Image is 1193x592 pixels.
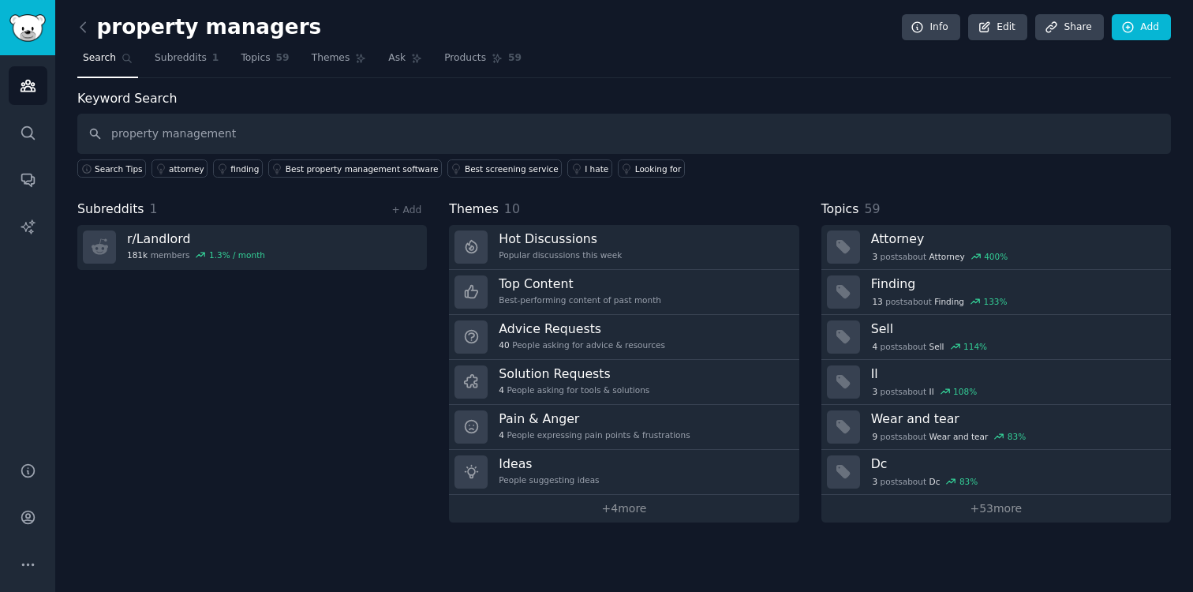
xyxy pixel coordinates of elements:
a: Dc3postsaboutDc83% [821,450,1171,495]
div: Best screening service [465,163,559,174]
span: Sell [929,341,944,352]
div: 133 % [984,296,1008,307]
div: 114 % [963,341,987,352]
span: Themes [312,51,350,66]
span: 13 [872,296,882,307]
span: Themes [449,200,499,219]
a: Finding13postsaboutFinding133% [821,270,1171,315]
a: Search [77,46,138,78]
div: post s about [871,339,989,354]
a: +4more [449,495,798,523]
a: Best screening service [447,159,562,178]
span: Ask [388,51,406,66]
a: Products59 [439,46,527,78]
a: Sell4postsaboutSell114% [821,315,1171,360]
div: post s about [871,429,1027,444]
span: Topics [241,51,270,66]
h3: Dc [871,455,1160,472]
div: People asking for advice & resources [499,339,665,350]
span: 4 [499,384,504,395]
label: Keyword Search [77,91,177,106]
a: Attorney3postsaboutAttorney400% [821,225,1171,270]
h3: Attorney [871,230,1160,247]
span: Dc [929,476,941,487]
a: Hot DiscussionsPopular discussions this week [449,225,798,270]
h3: Top Content [499,275,661,292]
span: 3 [872,476,877,487]
a: attorney [151,159,208,178]
h3: Hot Discussions [499,230,622,247]
span: 1 [212,51,219,66]
span: 59 [864,201,880,216]
a: I hate [567,159,612,178]
span: Subreddits [77,200,144,219]
span: Products [444,51,486,66]
div: People asking for tools & solutions [499,384,649,395]
img: GummySearch logo [9,14,46,42]
div: People suggesting ideas [499,474,599,485]
h3: Pain & Anger [499,410,690,427]
input: Keyword search in audience [77,114,1171,154]
h3: Wear and tear [871,410,1160,427]
a: Pain & Anger4People expressing pain points & frustrations [449,405,798,450]
h3: Finding [871,275,1160,292]
a: + Add [391,204,421,215]
span: 4 [499,429,504,440]
div: 83 % [1008,431,1026,442]
a: Ask [383,46,428,78]
div: attorney [169,163,204,174]
h2: property managers [77,15,321,40]
h3: Ideas [499,455,599,472]
span: Wear and tear [929,431,989,442]
span: Il [929,386,934,397]
span: 9 [872,431,877,442]
div: Popular discussions this week [499,249,622,260]
a: r/Landlord181kmembers1.3% / month [77,225,427,270]
span: 59 [508,51,522,66]
a: Add [1112,14,1171,41]
div: post s about [871,474,979,489]
h3: r/ Landlord [127,230,265,247]
a: Info [902,14,960,41]
a: Top ContentBest-performing content of past month [449,270,798,315]
span: 4 [872,341,877,352]
div: Looking for [635,163,682,174]
a: Best property management software [268,159,442,178]
span: Finding [934,296,964,307]
h3: Solution Requests [499,365,649,382]
div: members [127,249,265,260]
span: 181k [127,249,148,260]
a: Edit [968,14,1027,41]
a: +53more [821,495,1171,523]
a: Il3postsaboutIl108% [821,360,1171,405]
span: 59 [276,51,290,66]
div: post s about [871,384,978,399]
div: Best-performing content of past month [499,294,661,305]
div: Best property management software [286,163,439,174]
div: 108 % [953,386,977,397]
span: 10 [504,201,520,216]
span: Search Tips [95,163,143,174]
a: Advice Requests40People asking for advice & resources [449,315,798,360]
span: Attorney [929,251,965,262]
span: 3 [872,251,877,262]
a: Topics59 [235,46,294,78]
a: Subreddits1 [149,46,224,78]
div: 400 % [984,251,1008,262]
span: Topics [821,200,859,219]
a: Looking for [618,159,685,178]
a: IdeasPeople suggesting ideas [449,450,798,495]
h3: Sell [871,320,1160,337]
span: 40 [499,339,509,350]
div: 1.3 % / month [209,249,265,260]
span: 1 [150,201,158,216]
div: post s about [871,249,1009,264]
span: Search [83,51,116,66]
span: 3 [872,386,877,397]
div: I hate [585,163,608,174]
button: Search Tips [77,159,146,178]
span: Subreddits [155,51,207,66]
div: 83 % [959,476,978,487]
a: Share [1035,14,1103,41]
a: Solution Requests4People asking for tools & solutions [449,360,798,405]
